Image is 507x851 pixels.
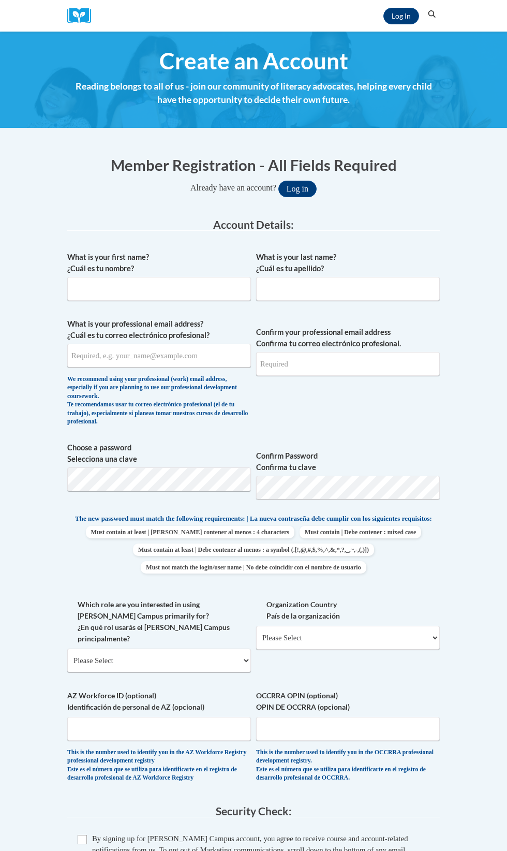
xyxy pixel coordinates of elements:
[67,8,98,24] a: Cox Campus
[256,252,440,274] label: What is your last name? ¿Cuál es tu apellido?
[67,8,98,24] img: Logo brand
[67,599,251,644] label: Which role are you interested in using [PERSON_NAME] Campus primarily for? ¿En qué rol usarás el ...
[159,47,348,75] span: Create an Account
[213,218,294,231] span: Account Details:
[67,252,251,274] label: What is your first name? ¿Cuál es tu nombre?
[67,154,440,175] h1: Member Registration - All Fields Required
[256,749,440,783] div: This is the number used to identify you in the OCCRRA professional development registry. Este es ...
[67,318,251,341] label: What is your professional email address? ¿Cuál es tu correo electrónico profesional?
[256,450,440,473] label: Confirm Password Confirma tu clave
[67,690,251,713] label: AZ Workforce ID (optional) Identificación de personal de AZ (opcional)
[75,514,432,523] span: The new password must match the following requirements: | La nueva contraseña debe cumplir con lo...
[67,344,251,368] input: Metadata input
[300,526,421,538] span: Must contain | Debe contener : mixed case
[86,526,294,538] span: Must contain at least | [PERSON_NAME] contener al menos : 4 characters
[383,8,419,24] a: Log In
[133,544,374,556] span: Must contain at least | Debe contener al menos : a symbol (.[!,@,#,$,%,^,&,*,?,_,~,-,(,)])
[67,749,251,783] div: This is the number used to identify you in the AZ Workforce Registry professional development reg...
[141,561,366,574] span: Must not match the login/user name | No debe coincidir con el nombre de usuario
[67,80,440,107] h4: Reading belongs to all of us - join our community of literacy advocates, helping every child have...
[424,8,440,21] button: Search
[256,690,440,713] label: OCCRRA OPIN (optional) OPIN DE OCCRRA (opcional)
[67,442,251,465] label: Choose a password Selecciona una clave
[67,277,251,301] input: Metadata input
[256,327,440,349] label: Confirm your professional email address Confirma tu correo electrónico profesional.
[67,375,251,427] div: We recommend using your professional (work) email address, especially if you are planning to use ...
[256,352,440,376] input: Required
[190,183,276,192] span: Already have an account?
[256,599,440,622] label: Organization Country País de la organización
[256,277,440,301] input: Metadata input
[278,181,317,197] button: Log in
[216,804,292,817] span: Security Check:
